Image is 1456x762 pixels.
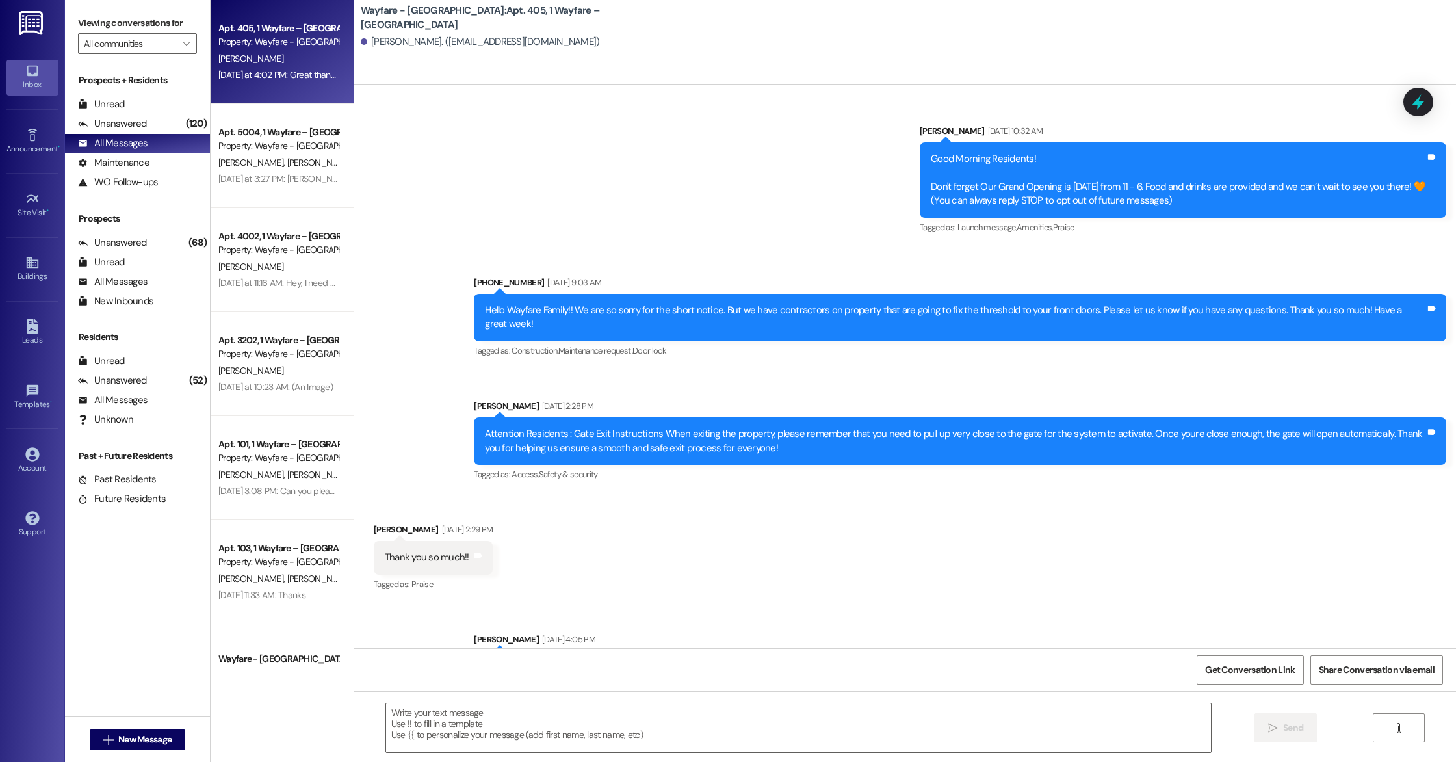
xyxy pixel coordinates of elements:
[218,21,339,35] div: Apt. 405, 1 Wayfare – [GEOGRAPHIC_DATA]
[385,551,469,564] div: Thank you so much!!
[920,124,1446,142] div: [PERSON_NAME]
[78,492,166,506] div: Future Residents
[474,276,1446,294] div: [PHONE_NUMBER]
[544,276,601,289] div: [DATE] 9:03 AM
[1268,723,1278,733] i: 
[485,427,1425,455] div: Attention Residents : Gate Exit Instructions When exiting the property, please remember that you ...
[539,633,595,646] div: [DATE] 4:05 PM
[218,485,476,497] div: [DATE] 3:08 PM: Can you please tell me what time our sprinklers run?
[218,261,283,272] span: [PERSON_NAME]
[539,469,598,480] span: Safety & security
[287,573,352,585] span: [PERSON_NAME]
[78,156,149,170] div: Maintenance
[218,438,339,451] div: Apt. 101, 1 Wayfare – [GEOGRAPHIC_DATA]
[78,236,147,250] div: Unanswered
[218,347,339,361] div: Property: Wayfare - [GEOGRAPHIC_DATA]
[218,277,681,289] div: [DATE] at 11:16 AM: Hey, I need your signature for your renewal lease! I just sent another link t...
[218,365,283,376] span: [PERSON_NAME]
[1319,663,1435,677] span: Share Conversation via email
[65,212,210,226] div: Prospects
[1053,222,1074,233] span: Praise
[218,451,339,465] div: Property: Wayfare - [GEOGRAPHIC_DATA]
[1394,723,1403,733] i: 
[218,230,339,243] div: Apt. 4002, 1 Wayfare – [GEOGRAPHIC_DATA]
[118,733,172,746] span: New Message
[78,295,153,308] div: New Inbounds
[985,124,1043,138] div: [DATE] 10:32 AM
[218,542,339,555] div: Apt. 103, 1 Wayfare – [GEOGRAPHIC_DATA]
[218,157,287,168] span: [PERSON_NAME]
[287,157,352,168] span: [PERSON_NAME]
[103,735,113,745] i: 
[632,345,666,356] span: Door lock
[1310,655,1443,685] button: Share Conversation via email
[361,4,621,32] b: Wayfare - [GEOGRAPHIC_DATA]: Apt. 405, 1 Wayfare – [GEOGRAPHIC_DATA]
[485,304,1425,332] div: Hello Wayfare Family!! We are so sorry for the short notice. But we have contractors on property ...
[218,35,339,49] div: Property: Wayfare - [GEOGRAPHIC_DATA]
[78,354,125,368] div: Unread
[47,206,49,215] span: •
[218,469,287,480] span: [PERSON_NAME]
[1254,713,1318,742] button: Send
[218,573,287,585] span: [PERSON_NAME]
[58,142,60,151] span: •
[439,523,493,536] div: [DATE] 2:29 PM
[78,13,197,33] label: Viewing conversations for
[539,399,593,413] div: [DATE] 2:28 PM
[183,114,210,134] div: (120)
[218,652,339,666] div: Wayfare - [GEOGRAPHIC_DATA]
[19,11,45,35] img: ResiDesk Logo
[218,334,339,347] div: Apt. 3202, 1 Wayfare – [GEOGRAPHIC_DATA]
[65,73,210,87] div: Prospects + Residents
[65,449,210,463] div: Past + Future Residents
[512,345,558,356] span: Construction ,
[78,117,147,131] div: Unanswered
[78,275,148,289] div: All Messages
[474,341,1446,360] div: Tagged as:
[957,222,1017,233] span: Launch message ,
[65,330,210,344] div: Residents
[361,35,600,49] div: [PERSON_NAME]. ([EMAIL_ADDRESS][DOMAIN_NAME])
[6,315,58,350] a: Leads
[1283,721,1303,735] span: Send
[78,413,133,427] div: Unknown
[84,33,176,54] input: All communities
[218,139,339,153] div: Property: Wayfare - [GEOGRAPHIC_DATA]
[374,575,493,594] div: Tagged as:
[218,69,617,81] div: [DATE] at 4:02 PM: Great thanks! The closed sign was up earlier. Hence my question. Have a great ...
[218,53,283,64] span: [PERSON_NAME]
[474,465,1446,484] div: Tagged as:
[6,252,58,287] a: Buildings
[78,176,158,189] div: WO Follow-ups
[78,393,148,407] div: All Messages
[474,399,1446,417] div: [PERSON_NAME]
[474,633,1446,651] div: [PERSON_NAME]
[218,173,701,185] div: [DATE] at 3:27 PM: [PERSON_NAME] my wife can't log in to sign. She requests a new password, gets ...
[78,374,147,388] div: Unanswered
[78,473,157,486] div: Past Residents
[218,381,333,393] div: [DATE] at 10:23 AM: (An Image)
[78,256,125,269] div: Unread
[6,380,58,415] a: Templates •
[931,152,1425,208] div: Good Morning Residents! Don't forget Our Grand Opening is [DATE] from 11 - 6. Food and drinks are...
[218,555,339,569] div: Property: Wayfare - [GEOGRAPHIC_DATA]
[90,729,186,750] button: New Message
[183,38,190,49] i: 
[6,60,58,95] a: Inbox
[411,579,433,590] span: Praise
[78,98,125,111] div: Unread
[512,469,538,480] span: Access ,
[1205,663,1295,677] span: Get Conversation Link
[6,507,58,542] a: Support
[6,188,58,223] a: Site Visit •
[185,233,210,253] div: (68)
[218,125,339,139] div: Apt. 5004, 1 Wayfare – [GEOGRAPHIC_DATA]
[186,371,210,391] div: (52)
[6,443,58,479] a: Account
[218,589,305,601] div: [DATE] 11:33 AM: Thanks
[218,670,283,681] span: [PERSON_NAME]
[920,218,1446,237] div: Tagged as:
[1197,655,1303,685] button: Get Conversation Link
[1017,222,1053,233] span: Amenities ,
[50,398,52,407] span: •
